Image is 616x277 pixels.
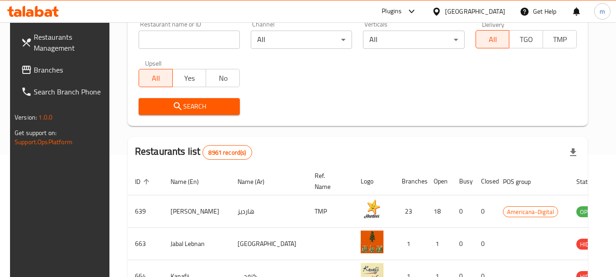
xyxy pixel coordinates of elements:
[476,30,510,48] button: All
[163,195,230,228] td: [PERSON_NAME]
[503,176,543,187] span: POS group
[307,195,353,228] td: TMP
[474,195,496,228] td: 0
[38,111,52,123] span: 1.0.0
[203,148,251,157] span: 8961 record(s)
[576,239,604,250] span: HIDDEN
[230,228,307,260] td: [GEOGRAPHIC_DATA]
[210,72,236,85] span: No
[15,127,57,139] span: Get support on:
[547,33,573,46] span: TMP
[394,167,426,195] th: Branches
[230,195,307,228] td: هارديز
[452,167,474,195] th: Busy
[139,69,173,87] button: All
[14,59,113,81] a: Branches
[513,33,539,46] span: TGO
[139,98,240,115] button: Search
[382,6,402,17] div: Plugins
[576,206,599,217] div: OPEN
[576,207,599,217] span: OPEN
[576,176,606,187] span: Status
[206,69,240,87] button: No
[361,230,383,253] img: Jabal Lebnan
[543,30,577,48] button: TMP
[426,228,452,260] td: 1
[445,6,505,16] div: [GEOGRAPHIC_DATA]
[171,176,211,187] span: Name (En)
[480,33,506,46] span: All
[34,64,106,75] span: Branches
[34,31,106,53] span: Restaurants Management
[128,195,163,228] td: 639
[474,228,496,260] td: 0
[315,170,342,192] span: Ref. Name
[176,72,203,85] span: Yes
[172,69,207,87] button: Yes
[139,31,240,49] input: Search for restaurant name or ID..
[474,167,496,195] th: Closed
[394,228,426,260] td: 1
[143,72,169,85] span: All
[163,228,230,260] td: Jabal Lebnan
[128,228,163,260] td: 663
[363,31,464,49] div: All
[15,111,37,123] span: Version:
[251,31,352,49] div: All
[14,26,113,59] a: Restaurants Management
[145,60,162,66] label: Upsell
[509,30,543,48] button: TGO
[426,167,452,195] th: Open
[202,145,252,160] div: Total records count
[15,136,72,148] a: Support.OpsPlatform
[394,195,426,228] td: 23
[600,6,605,16] span: m
[452,195,474,228] td: 0
[503,207,558,217] span: Americana-Digital
[562,141,584,163] div: Export file
[426,195,452,228] td: 18
[14,81,113,103] a: Search Branch Phone
[238,176,276,187] span: Name (Ar)
[34,86,106,97] span: Search Branch Phone
[146,101,233,112] span: Search
[135,176,152,187] span: ID
[353,167,394,195] th: Logo
[452,228,474,260] td: 0
[576,239,604,250] div: HIDDEN
[361,198,383,221] img: Hardee's
[482,21,505,27] label: Delivery
[135,145,252,160] h2: Restaurants list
